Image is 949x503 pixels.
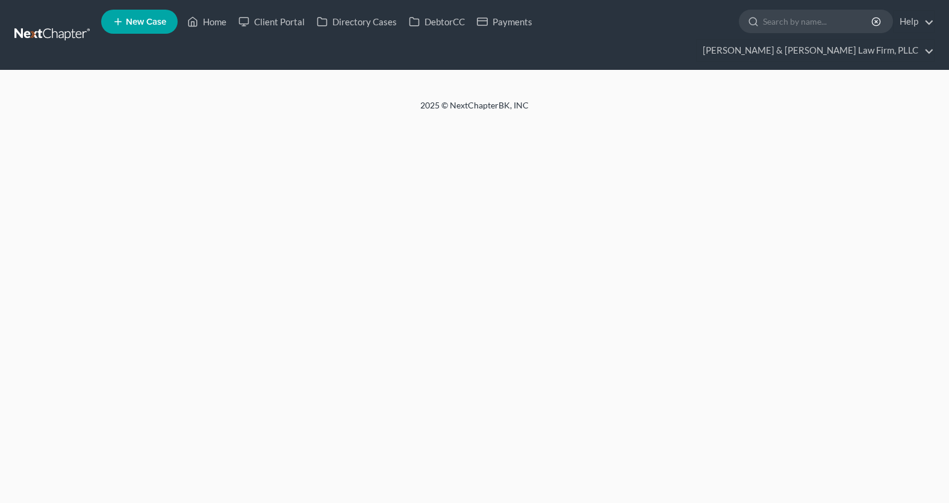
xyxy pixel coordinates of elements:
[181,11,232,33] a: Home
[894,11,934,33] a: Help
[471,11,538,33] a: Payments
[126,17,166,27] span: New Case
[763,10,873,33] input: Search by name...
[131,99,818,121] div: 2025 © NextChapterBK, INC
[311,11,403,33] a: Directory Cases
[403,11,471,33] a: DebtorCC
[697,40,934,61] a: [PERSON_NAME] & [PERSON_NAME] Law Firm, PLLC
[232,11,311,33] a: Client Portal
